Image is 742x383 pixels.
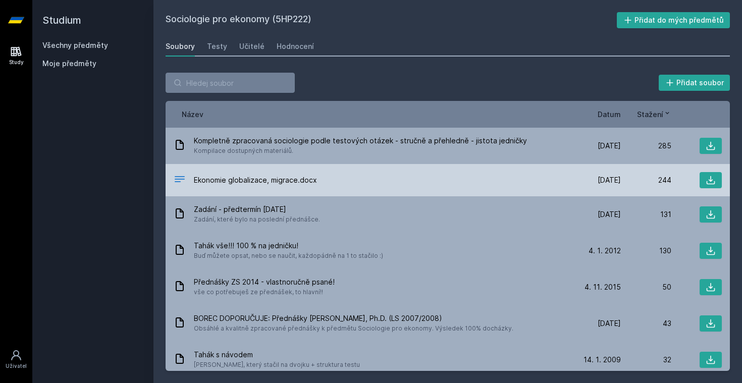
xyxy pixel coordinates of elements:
[621,175,671,185] div: 244
[194,204,320,214] span: Zadání - předtermín [DATE]
[598,141,621,151] span: [DATE]
[42,41,108,49] a: Všechny předměty
[194,277,335,287] span: Přednášky ZS 2014 - vlastnoručně psané!
[174,173,186,188] div: DOCX
[194,313,513,323] span: BOREC DOPORUČUJE: Přednášky [PERSON_NAME], Ph.D. (LS 2007/2008)
[659,75,730,91] button: Přidat soubor
[194,136,527,146] span: Kompletně zpracovaná sociologie podle testových otázek - stručně a přehledně - jistota jedničky
[621,246,671,256] div: 130
[598,175,621,185] span: [DATE]
[584,355,621,365] span: 14. 1. 2009
[585,282,621,292] span: 4. 11. 2015
[598,318,621,329] span: [DATE]
[2,344,30,375] a: Uživatel
[617,12,730,28] button: Přidat do mých předmětů
[166,36,195,57] a: Soubory
[621,209,671,220] div: 131
[239,41,264,51] div: Učitelé
[621,141,671,151] div: 285
[194,360,360,370] span: [PERSON_NAME], který stačil na dvojku + struktura testu
[239,36,264,57] a: Učitelé
[194,146,527,156] span: Kompilace dostupných materiálů.
[621,282,671,292] div: 50
[42,59,96,69] span: Moje předměty
[194,323,513,334] span: Obsáhlé a kvalitně zpracované přednášky k předmětu Sociologie pro ekonomy. Výsledek 100% docházky.
[621,355,671,365] div: 32
[621,318,671,329] div: 43
[9,59,24,66] div: Study
[194,350,360,360] span: Tahák s návodem
[2,40,30,71] a: Study
[589,246,621,256] span: 4. 1. 2012
[598,209,621,220] span: [DATE]
[194,251,383,261] span: Buď můžete opsat, nebo se naučit, každopádně na 1 to stačilo :)
[637,109,671,120] button: Stažení
[166,73,295,93] input: Hledej soubor
[6,362,27,370] div: Uživatel
[166,41,195,51] div: Soubory
[598,109,621,120] button: Datum
[194,175,317,185] span: Ekonomie globalizace, migrace.docx
[277,36,314,57] a: Hodnocení
[207,36,227,57] a: Testy
[277,41,314,51] div: Hodnocení
[166,12,617,28] h2: Sociologie pro ekonomy (5HP222)
[637,109,663,120] span: Stažení
[182,109,203,120] button: Název
[194,287,335,297] span: vše co potřebuješ ze přednášek, to hlavní!!
[207,41,227,51] div: Testy
[194,241,383,251] span: Tahák vše!!! 100 % na jedničku!
[194,214,320,225] span: Zadání, které bylo na poslední přednášce.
